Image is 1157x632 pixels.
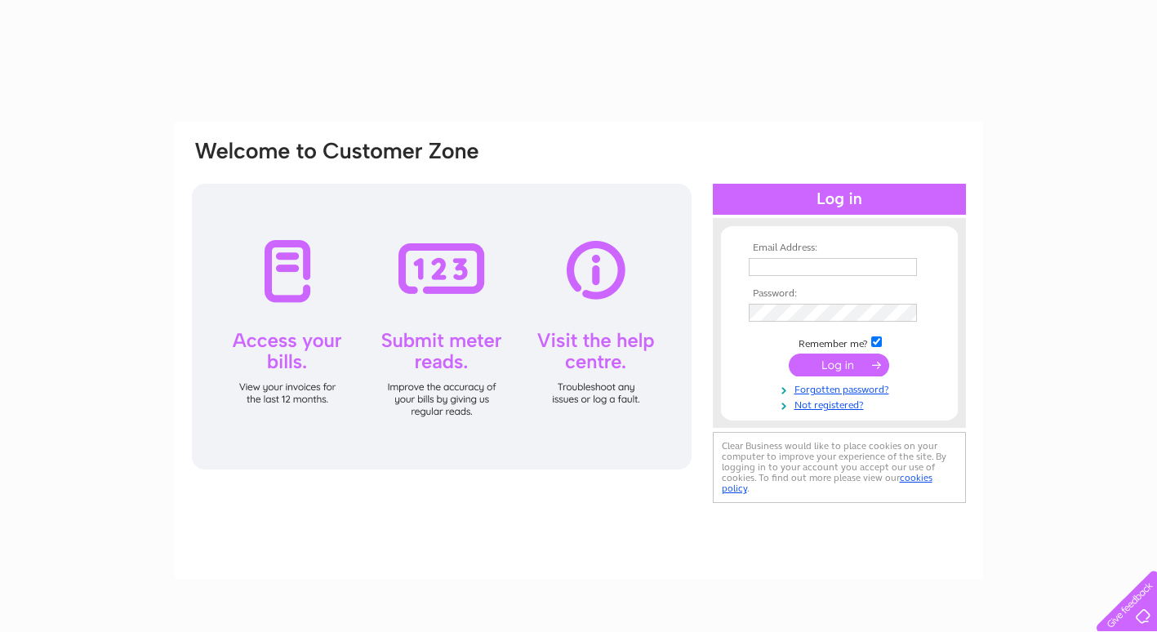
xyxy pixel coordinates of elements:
th: Password: [745,288,934,300]
td: Remember me? [745,334,934,350]
a: cookies policy [722,472,932,494]
th: Email Address: [745,243,934,254]
a: Not registered? [749,396,934,412]
a: Forgotten password? [749,381,934,396]
input: Submit [789,354,889,376]
div: Clear Business would like to place cookies on your computer to improve your experience of the sit... [713,432,966,503]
